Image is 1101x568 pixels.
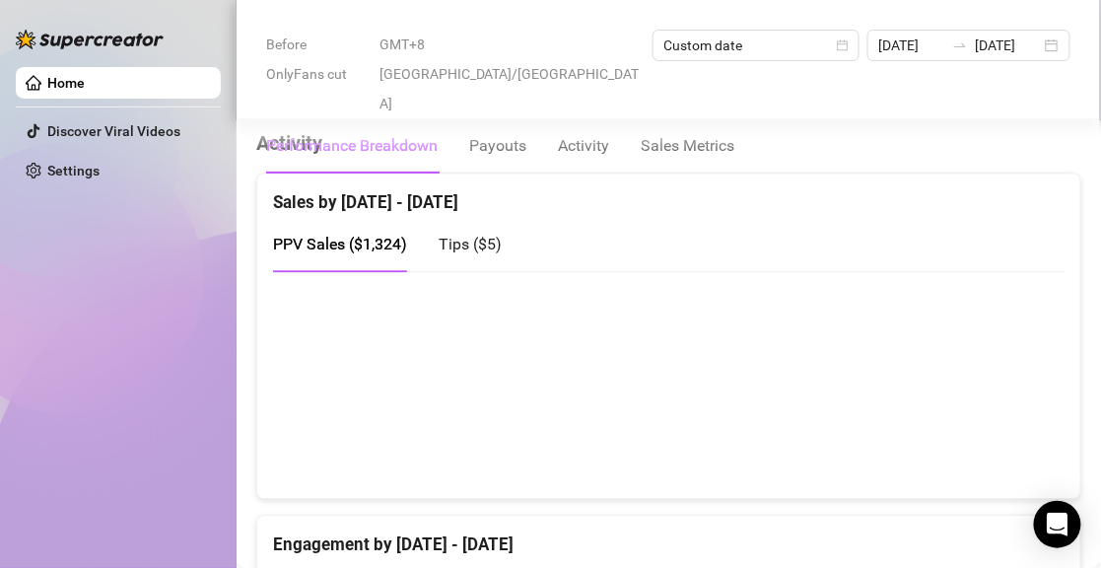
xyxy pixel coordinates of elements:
div: Sales Metrics [641,134,734,158]
span: Before OnlyFans cut [266,30,368,89]
span: Tips ( $5 ) [439,235,502,253]
input: Start date [879,35,944,56]
div: Engagement by [DATE] - [DATE] [273,516,1065,558]
div: Activity [558,134,609,158]
div: Open Intercom Messenger [1034,501,1081,548]
span: to [952,37,968,53]
span: calendar [837,39,849,51]
div: Performance Breakdown [266,134,438,158]
a: Home [47,75,85,91]
h4: Activity [256,129,1081,157]
span: Custom date [664,31,848,60]
span: PPV Sales ( $1,324 ) [273,235,407,253]
span: swap-right [952,37,968,53]
span: GMT+8 [GEOGRAPHIC_DATA]/[GEOGRAPHIC_DATA] [379,30,641,118]
input: End date [976,35,1041,56]
a: Settings [47,163,100,178]
img: logo-BBDzfeDw.svg [16,30,164,49]
div: Payouts [469,134,526,158]
a: Discover Viral Videos [47,123,180,139]
div: Sales by [DATE] - [DATE] [273,174,1065,216]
